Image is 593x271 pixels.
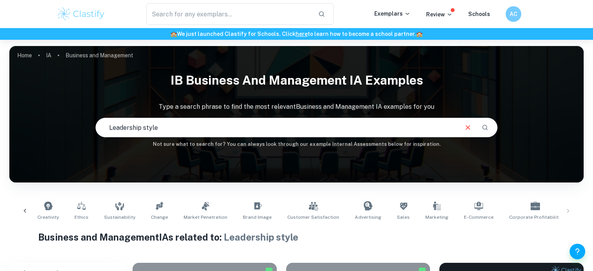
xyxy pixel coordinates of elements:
button: Clear [460,120,475,135]
input: E.g. tech company expansion, marketing strategies, motivation theories... [96,117,457,138]
span: Advertising [355,214,381,221]
button: Search [478,121,492,134]
span: Corporate Profitability [509,214,561,221]
span: Creativity [37,214,59,221]
span: Sustainability [104,214,135,221]
span: Brand Image [243,214,272,221]
h6: Not sure what to search for? You can always look through our example Internal Assessments below f... [9,140,584,148]
span: Sales [397,214,410,221]
a: IA [46,50,51,61]
p: Business and Management [65,51,133,60]
h6: AC [509,10,518,18]
p: Review [426,10,453,19]
h1: IB Business and Management IA examples [9,68,584,93]
a: Schools [468,11,490,17]
input: Search for any exemplars... [146,3,312,25]
span: 🏫 [170,31,177,37]
p: Type a search phrase to find the most relevant Business and Management IA examples for you [9,102,584,112]
span: E-commerce [464,214,494,221]
a: here [296,31,308,37]
span: Marketing [425,214,448,221]
img: Clastify logo [57,6,106,22]
span: Customer Satisfaction [287,214,339,221]
span: Leadership style [224,232,298,243]
h1: Business and Management IAs related to: [38,230,555,244]
button: Help and Feedback [570,244,585,259]
span: Market Penetration [184,214,227,221]
span: 🏫 [416,31,423,37]
button: AC [506,6,521,22]
span: Ethics [74,214,89,221]
p: Exemplars [374,9,411,18]
a: Home [17,50,32,61]
h6: We just launched Clastify for Schools. Click to learn how to become a school partner. [2,30,591,38]
span: Change [151,214,168,221]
